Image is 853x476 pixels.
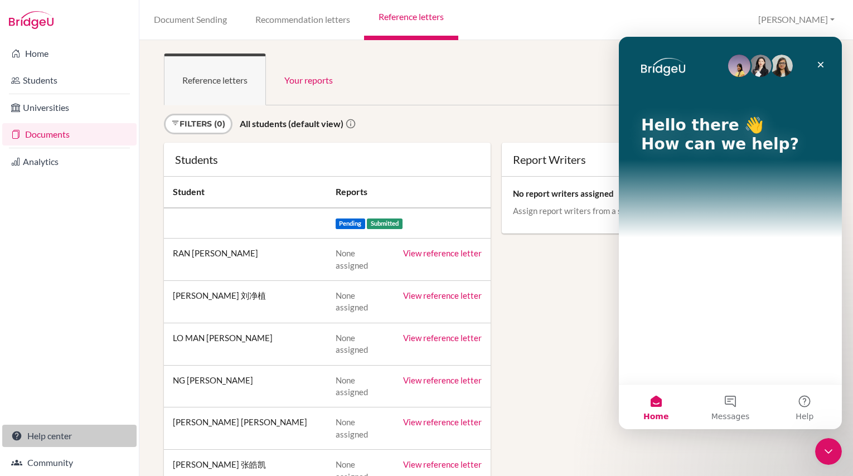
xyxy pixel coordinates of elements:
td: [PERSON_NAME] 刘净植 [164,280,327,323]
a: View reference letter [403,417,482,427]
a: Help center [2,425,137,447]
a: View reference letter [403,375,482,385]
a: Home [2,42,137,65]
strong: All students (default view) [240,118,343,129]
a: Analytics [2,150,137,173]
a: Your reports [266,54,351,105]
a: Filters (0) [164,114,232,134]
a: View reference letter [403,459,482,469]
span: Pending [336,218,366,229]
span: Submitted [367,218,403,229]
a: Students [2,69,137,91]
a: View reference letter [403,290,482,300]
td: [PERSON_NAME] [PERSON_NAME] [164,407,327,450]
span: None assigned [336,248,368,270]
a: View reference letter [403,333,482,343]
td: NG [PERSON_NAME] [164,365,327,407]
div: Report Writers [513,154,817,165]
a: Reference letters [164,54,266,105]
iframe: Intercom live chat [619,37,842,429]
a: Universities [2,96,137,119]
p: No report writers assigned [513,188,817,199]
span: None assigned [336,333,368,354]
td: LO MAN [PERSON_NAME] [164,323,327,365]
div: Students [175,154,479,165]
a: View reference letter [403,248,482,258]
span: None assigned [336,290,368,312]
span: None assigned [336,375,368,397]
span: None assigned [336,417,368,439]
iframe: Intercom live chat [815,438,842,465]
a: Community [2,451,137,474]
a: Documents [2,123,137,145]
th: Reports [327,177,491,208]
td: RAN [PERSON_NAME] [164,239,327,281]
th: Student [164,177,327,208]
img: Bridge-U [9,11,54,29]
button: [PERSON_NAME] [753,9,840,30]
p: Assign report writers from a student’s reference letter page [513,205,817,216]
